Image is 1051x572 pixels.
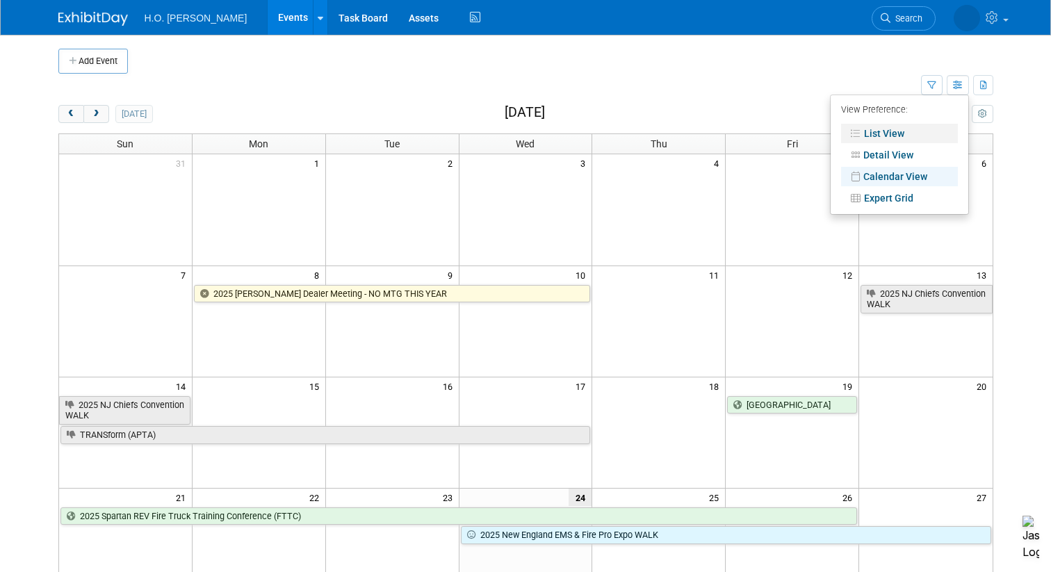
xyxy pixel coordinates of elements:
a: TRANSform (APTA) [60,426,591,444]
a: 2025 New England EMS & Fire Pro Expo WALK [461,526,991,544]
span: 13 [975,266,993,284]
a: 2025 NJ Chiefs Convention WALK [861,285,992,313]
span: Wed [516,138,535,149]
h2: [DATE] [505,105,545,120]
button: next [83,105,109,123]
span: 25 [708,489,725,506]
a: 2025 Spartan REV Fire Truck Training Conference (FTTC) [60,507,858,525]
a: [GEOGRAPHIC_DATA] [727,396,857,414]
span: 27 [975,489,993,506]
span: Search [890,13,922,24]
a: Search [872,6,936,31]
img: Paige Bostrom [954,5,980,31]
a: 2025 [PERSON_NAME] Dealer Meeting - NO MTG THIS YEAR [194,285,591,303]
span: H.O. [PERSON_NAME] [145,13,247,24]
span: Tue [384,138,400,149]
span: 26 [841,489,858,506]
span: 24 [569,489,592,506]
span: 16 [441,377,459,395]
i: Personalize Calendar [978,110,987,119]
span: 14 [174,377,192,395]
span: 20 [975,377,993,395]
button: [DATE] [115,105,152,123]
span: Thu [651,138,667,149]
span: 9 [446,266,459,284]
span: 11 [708,266,725,284]
span: Fri [787,138,798,149]
span: 10 [574,266,592,284]
button: myCustomButton [972,105,993,123]
span: 17 [574,377,592,395]
span: 31 [174,154,192,172]
span: 3 [579,154,592,172]
span: 22 [308,489,325,506]
button: Add Event [58,49,128,74]
span: 21 [174,489,192,506]
span: 1 [313,154,325,172]
a: 2025 NJ Chiefs Convention WALK [59,396,190,425]
span: 7 [179,266,192,284]
img: ExhibitDay [58,12,128,26]
span: 19 [841,377,858,395]
a: Calendar View [841,167,958,186]
span: 23 [441,489,459,506]
span: 4 [712,154,725,172]
a: List View [841,124,958,143]
span: 15 [308,377,325,395]
span: 6 [980,154,993,172]
span: Sun [117,138,133,149]
button: prev [58,105,84,123]
span: 12 [841,266,858,284]
span: Mon [249,138,268,149]
span: 18 [708,377,725,395]
span: 2 [446,154,459,172]
a: Expert Grid [841,188,958,208]
div: View Preference: [841,100,958,122]
a: Detail View [841,145,958,165]
span: 8 [313,266,325,284]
